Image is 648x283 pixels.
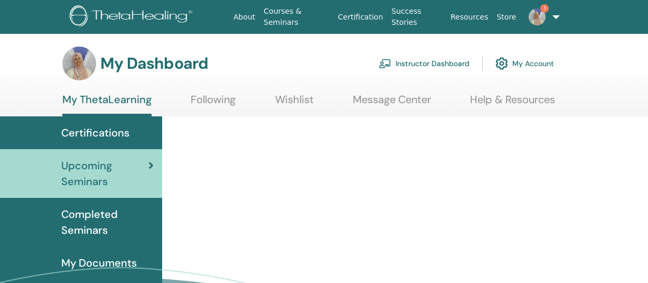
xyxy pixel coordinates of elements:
[62,93,152,116] a: My ThetaLearning
[191,93,236,114] a: Following
[334,7,387,27] a: Certification
[61,125,129,141] span: Certifications
[495,54,508,72] img: cog.svg
[259,2,333,32] a: Courses & Seminars
[446,7,493,27] a: Resources
[229,7,259,27] a: About
[379,59,391,68] img: chalkboard-teacher.svg
[70,5,196,29] img: logo.png
[275,93,314,114] a: Wishlist
[540,4,549,13] span: 1
[387,2,446,32] a: Success Stories
[61,206,154,238] span: Completed Seminars
[492,7,520,27] a: Store
[470,93,555,114] a: Help & Resources
[379,52,469,75] a: Instructor Dashboard
[61,255,137,271] span: My Documents
[495,52,554,75] a: My Account
[100,54,208,73] h3: My Dashboard
[529,8,546,25] img: default.jpg
[353,93,431,114] a: Message Center
[62,47,96,80] img: default.jpg
[61,158,148,189] span: Upcoming Seminars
